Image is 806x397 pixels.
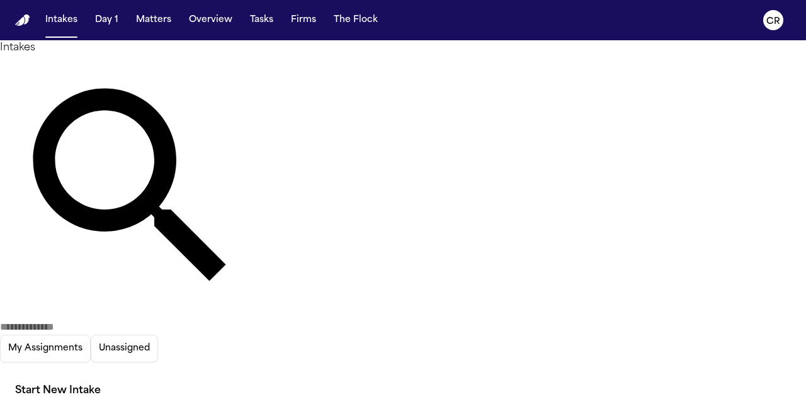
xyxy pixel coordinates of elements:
button: The Flock [329,9,383,31]
button: Overview [184,9,237,31]
img: Finch Logo [15,14,30,26]
button: Day 1 [90,9,123,31]
button: Tasks [245,9,278,31]
button: Unassigned [91,335,158,362]
button: Firms [286,9,321,31]
button: Intakes [40,9,82,31]
button: Matters [131,9,176,31]
a: Home [15,14,30,26]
